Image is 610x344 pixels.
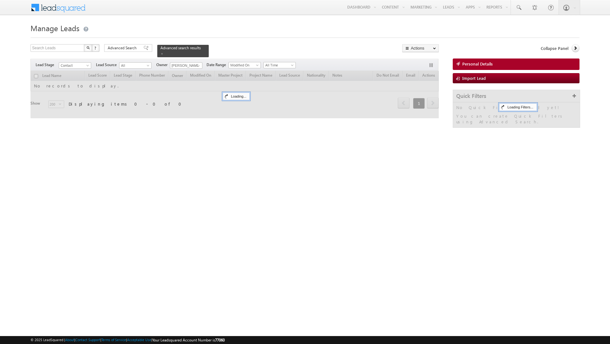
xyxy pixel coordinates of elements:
button: Actions [402,44,439,52]
div: Loading... [223,93,250,100]
span: Manage Leads [30,23,79,33]
span: Advanced search results [160,45,201,50]
a: Contact Support [75,338,100,342]
span: All [119,63,150,68]
span: Lead Source [96,62,119,68]
a: All Time [263,62,296,68]
span: Your Leadsquared Account Number is [152,338,225,342]
a: Show All Items [194,63,202,69]
span: Date Range [207,62,228,68]
a: Acceptable Use [127,338,151,342]
span: © 2025 LeadSquared | | | | | [30,337,225,343]
a: Modified On [228,62,261,68]
span: Lead Stage [36,62,59,68]
span: Advanced Search [108,45,139,51]
span: Collapse Panel [541,45,568,51]
span: Personal Details [462,61,493,67]
span: Import Lead [462,75,486,81]
a: About [65,338,74,342]
img: Search [86,46,90,49]
a: Personal Details [453,58,579,70]
span: 77060 [215,338,225,342]
span: ? [94,45,97,51]
a: All [119,62,152,69]
span: Owner [156,62,170,68]
span: Contact [59,63,89,68]
div: Loading Filters... [499,103,537,111]
button: ? [92,44,99,52]
input: Type to Search [170,62,202,69]
a: Terms of Service [101,338,126,342]
a: Contact [59,62,91,69]
span: All Time [264,62,294,68]
span: Modified On [229,62,259,68]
